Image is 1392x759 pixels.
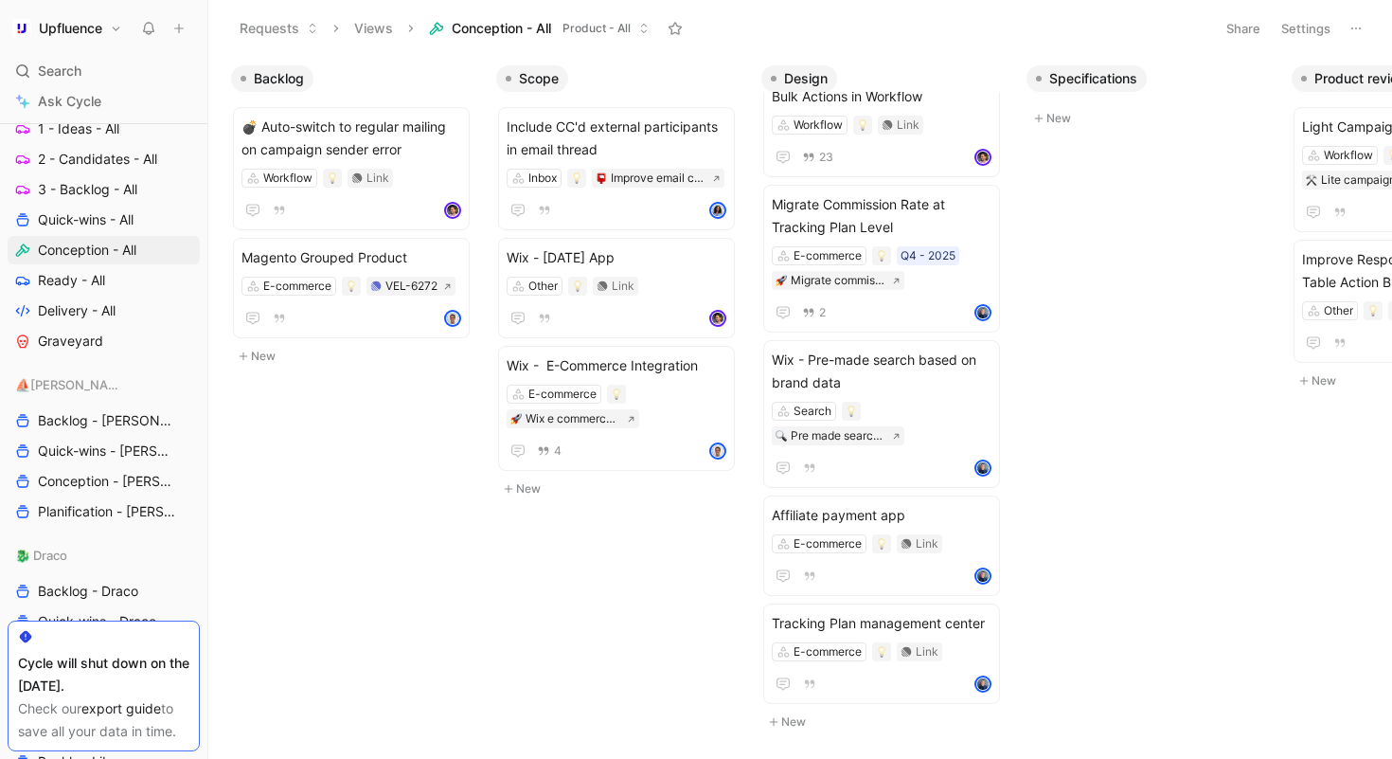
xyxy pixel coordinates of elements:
[38,502,179,521] span: Planification - [PERSON_NAME]
[8,370,200,526] div: ⛵️[PERSON_NAME]Backlog - [PERSON_NAME]Quick-wins - [PERSON_NAME]Conception - [PERSON_NAME]Planifi...
[562,19,631,38] span: Product - All
[1324,146,1373,165] div: Workflow
[572,280,583,292] img: 💡
[976,151,990,164] img: avatar
[711,444,724,458] img: avatar
[342,277,361,296] div: 💡
[496,478,746,500] button: New
[794,642,862,661] div: E-commerce
[8,175,200,204] a: 3 - Backlog - All
[976,569,990,583] img: avatar
[872,642,891,661] div: 💡
[528,385,597,404] div: E-commerce
[754,57,1019,743] div: DesignNew
[15,546,67,565] span: 🐉 Draco
[38,210,134,229] span: Quick-wins - All
[846,406,857,417] img: 💡
[872,246,891,265] div: 💡
[819,307,826,318] span: 2
[596,172,607,184] img: 📮
[711,204,724,217] img: avatar
[611,389,622,400] img: 💡
[763,77,1000,177] a: Bulk Actions in WorkflowWorkflowLink23avatar
[533,441,565,461] button: 4
[38,612,156,631] span: Quick-wins - Draco
[507,116,726,161] span: Include CC'd external participants in email thread
[38,90,101,113] span: Ask Cycle
[761,65,837,92] button: Design
[554,445,562,457] span: 4
[8,541,200,696] div: 🐉 DracoBacklog - DracoQuick-wins - DracoConception - DracoPlanification - Draco
[420,14,658,43] button: Conception - AllProduct - All
[1324,301,1353,320] div: Other
[446,312,459,325] img: avatar
[772,85,991,108] span: Bulk Actions in Workflow
[772,504,991,527] span: Affiliate payment app
[327,172,338,184] img: 💡
[241,246,461,269] span: Magento Grouped Product
[241,116,461,161] span: 💣 Auto-switch to regular mailing on campaign sender error
[8,57,200,85] div: Search
[897,116,919,135] div: Link
[8,497,200,526] a: Planification - [PERSON_NAME]
[784,69,828,88] span: Design
[233,238,470,338] a: Magento Grouped ProductE-commerceVEL-6272avatar
[498,238,735,338] a: Wix - [DATE] AppOtherLinkavatar
[8,145,200,173] a: 2 - Candidates - All
[8,15,127,42] button: UpfluenceUpfluence
[489,57,754,510] div: ScopeNew
[263,277,331,296] div: E-commerce
[798,302,830,323] button: 2
[8,79,200,355] div: Product - All1 - Ideas - All2 - Candidates - All3 - Backlog - AllQuick-wins - AllConception - All...
[761,711,1011,733] button: New
[507,354,726,377] span: Wix - E-Commerce Integration
[1026,65,1147,92] button: Specifications
[612,277,634,296] div: Link
[876,538,887,550] img: 💡
[567,169,586,188] div: 💡
[38,119,119,138] span: 1 - Ideas - All
[519,69,559,88] span: Scope
[38,472,178,491] span: Conception - [PERSON_NAME]
[776,430,787,442] img: 🔍
[8,236,200,264] a: Conception - All
[819,152,833,163] span: 23
[8,577,200,605] a: Backlog - Draco
[568,277,587,296] div: 💡
[607,385,626,404] div: 💡
[81,700,161,716] a: export guide
[8,467,200,496] a: Conception - [PERSON_NAME]
[38,60,81,82] span: Search
[876,250,887,262] img: 💡
[526,409,621,428] div: Wix e commerce integration
[794,402,831,421] div: Search
[711,312,724,325] img: avatar
[18,697,189,743] div: Check our to save all your data in time.
[571,172,582,184] img: 💡
[510,413,522,425] img: 🚀
[496,65,568,92] button: Scope
[254,69,304,88] span: Backlog
[916,642,938,661] div: Link
[366,169,389,188] div: Link
[8,370,200,399] div: ⛵️[PERSON_NAME]
[8,266,200,295] a: Ready - All
[8,437,200,465] a: Quick-wins - [PERSON_NAME]
[346,14,402,43] button: Views
[498,107,735,230] a: Include CC'd external participants in email threadInbox📮Improve email cc in copy managementavatar
[39,20,102,37] h1: Upfluence
[18,652,189,697] div: Cycle will shut down on the [DATE].
[8,297,200,325] a: Delivery - All
[763,496,1000,596] a: Affiliate payment appE-commerceLinkavatar
[1019,57,1284,139] div: SpecificationsNew
[772,612,991,635] span: Tracking Plan management center
[853,116,872,135] div: 💡
[772,349,991,394] span: Wix - Pre-made search based on brand data
[1364,301,1383,320] div: 💡
[8,115,200,143] a: 1 - Ideas - All
[8,607,200,636] a: Quick-wins - Draco
[794,534,862,553] div: E-commerce
[791,271,886,290] div: Migrate commission rate at tracking plan and orders level
[15,375,123,394] span: ⛵️[PERSON_NAME]
[776,275,787,286] img: 🚀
